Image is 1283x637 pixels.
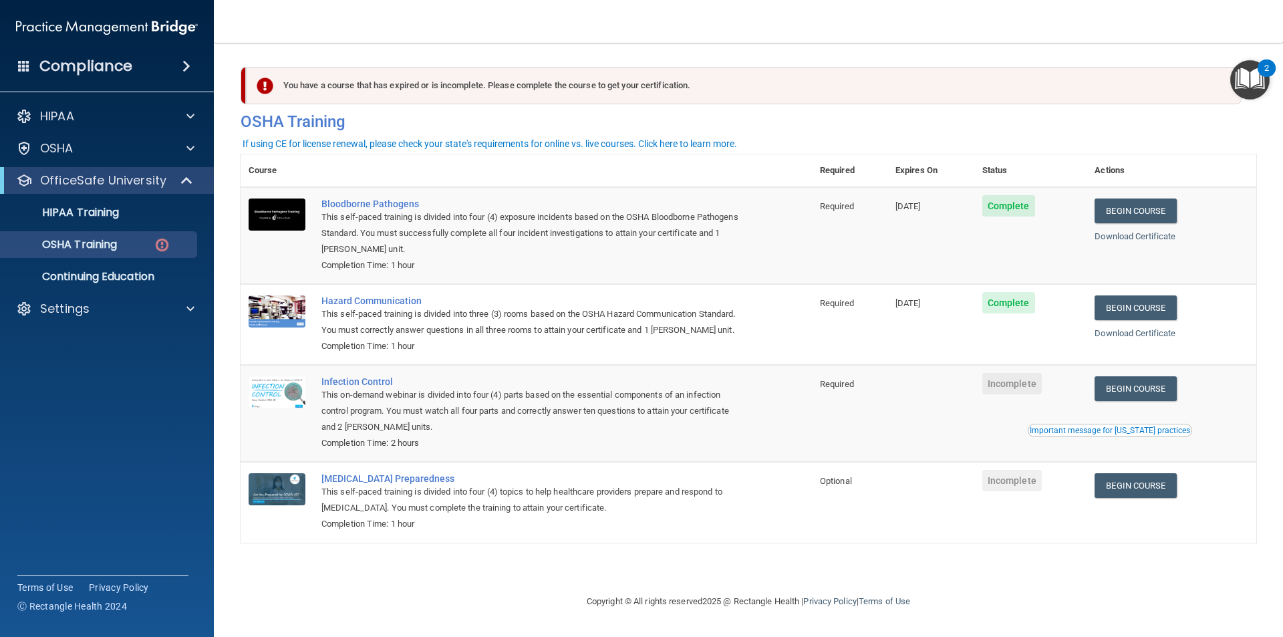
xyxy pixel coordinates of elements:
span: Complete [982,292,1035,313]
div: This self-paced training is divided into four (4) exposure incidents based on the OSHA Bloodborne... [321,209,745,257]
span: Optional [820,476,852,486]
div: Copyright © All rights reserved 2025 @ Rectangle Health | | [505,580,992,623]
div: This self-paced training is divided into four (4) topics to help healthcare providers prepare and... [321,484,745,516]
button: Read this if you are a dental practitioner in the state of CA [1028,424,1192,437]
th: Course [241,154,313,187]
div: Completion Time: 1 hour [321,516,745,532]
th: Expires On [887,154,974,187]
th: Required [812,154,887,187]
img: danger-circle.6113f641.png [154,237,170,253]
p: Settings [40,301,90,317]
img: exclamation-circle-solid-danger.72ef9ffc.png [257,78,273,94]
div: Completion Time: 1 hour [321,257,745,273]
span: Incomplete [982,373,1042,394]
span: Complete [982,195,1035,217]
a: Hazard Communication [321,295,745,306]
a: Infection Control [321,376,745,387]
p: OSHA [40,140,74,156]
a: OfficeSafe University [16,172,194,188]
div: You have a course that has expired or is incomplete. Please complete the course to get your certi... [246,67,1242,104]
button: Open Resource Center, 2 new notifications [1230,60,1270,100]
a: Download Certificate [1095,231,1175,241]
span: Required [820,298,854,308]
a: HIPAA [16,108,194,124]
div: Completion Time: 2 hours [321,435,745,451]
p: OSHA Training [9,238,117,251]
a: OSHA [16,140,194,156]
p: Continuing Education [9,270,191,283]
p: HIPAA [40,108,74,124]
p: OfficeSafe University [40,172,166,188]
img: PMB logo [16,14,198,41]
span: [DATE] [895,298,921,308]
a: Terms of Use [859,596,910,606]
a: Begin Course [1095,199,1176,223]
h4: Compliance [39,57,132,76]
a: Begin Course [1095,295,1176,320]
th: Status [974,154,1087,187]
span: Required [820,379,854,389]
p: HIPAA Training [9,206,119,219]
a: Terms of Use [17,581,73,594]
th: Actions [1087,154,1256,187]
div: Completion Time: 1 hour [321,338,745,354]
a: Begin Course [1095,473,1176,498]
div: Important message for [US_STATE] practices [1030,426,1190,434]
a: [MEDICAL_DATA] Preparedness [321,473,745,484]
span: Incomplete [982,470,1042,491]
button: If using CE for license renewal, please check your state's requirements for online vs. live cours... [241,137,739,150]
a: Begin Course [1095,376,1176,401]
a: Bloodborne Pathogens [321,199,745,209]
a: Download Certificate [1095,328,1175,338]
a: Settings [16,301,194,317]
span: Required [820,201,854,211]
a: Privacy Policy [89,581,149,594]
div: This self-paced training is divided into three (3) rooms based on the OSHA Hazard Communication S... [321,306,745,338]
span: Ⓒ Rectangle Health 2024 [17,600,127,613]
span: [DATE] [895,201,921,211]
h4: OSHA Training [241,112,1256,131]
div: 2 [1264,68,1269,86]
div: This on-demand webinar is divided into four (4) parts based on the essential components of an inf... [321,387,745,435]
a: Privacy Policy [803,596,856,606]
div: If using CE for license renewal, please check your state's requirements for online vs. live cours... [243,139,737,148]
